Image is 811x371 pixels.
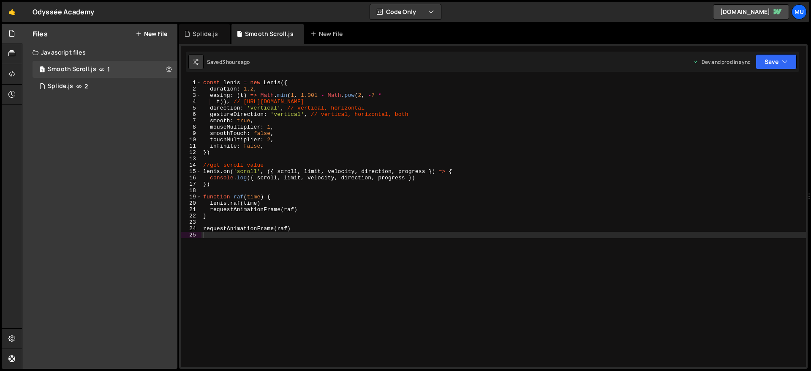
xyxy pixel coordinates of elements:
[181,225,201,232] div: 24
[181,143,201,149] div: 11
[193,30,218,38] div: Splide.js
[181,105,201,111] div: 5
[40,67,45,74] span: 1
[181,156,201,162] div: 13
[2,2,22,22] a: 🤙
[181,232,201,238] div: 25
[207,58,250,66] div: Saved
[181,200,201,206] div: 20
[310,30,346,38] div: New File
[792,4,807,19] a: Mu
[181,219,201,225] div: 23
[33,29,48,38] h2: Files
[181,206,201,213] div: 21
[84,83,88,90] span: 2
[33,61,180,78] div: 17053/46911.js
[181,213,201,219] div: 22
[181,92,201,99] div: 3
[370,4,441,19] button: Code Only
[181,181,201,187] div: 17
[48,66,96,73] div: Smooth Scroll.js
[181,86,201,92] div: 2
[222,58,250,66] div: 3 hours ago
[756,54,797,69] button: Save
[22,44,177,61] div: Javascript files
[181,162,201,168] div: 14
[181,187,201,194] div: 18
[181,149,201,156] div: 12
[107,66,110,73] span: 1
[181,168,201,175] div: 15
[181,80,201,86] div: 1
[693,58,751,66] div: Dev and prod in sync
[136,30,167,37] button: New File
[181,137,201,143] div: 10
[181,124,201,130] div: 8
[181,130,201,137] div: 9
[181,99,201,105] div: 4
[245,30,294,38] div: Smooth Scroll.js
[181,175,201,181] div: 16
[181,194,201,200] div: 19
[181,111,201,118] div: 6
[181,118,201,124] div: 7
[713,4,789,19] a: [DOMAIN_NAME]
[33,7,94,17] div: Odyssée Academy
[48,82,73,90] div: Splide.js
[33,78,180,95] div: 17053/46912.js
